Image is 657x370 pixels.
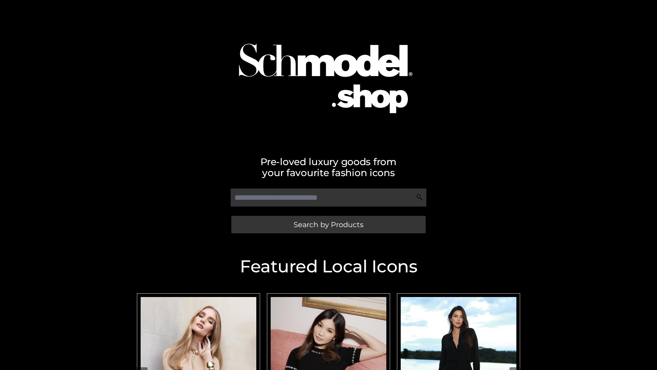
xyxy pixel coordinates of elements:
h2: Featured Local Icons​ [133,258,524,275]
span: Search by Products [294,221,363,228]
h2: Pre-loved luxury goods from your favourite fashion icons [133,156,524,178]
img: Search Icon [416,194,423,201]
a: Search by Products [231,216,426,233]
